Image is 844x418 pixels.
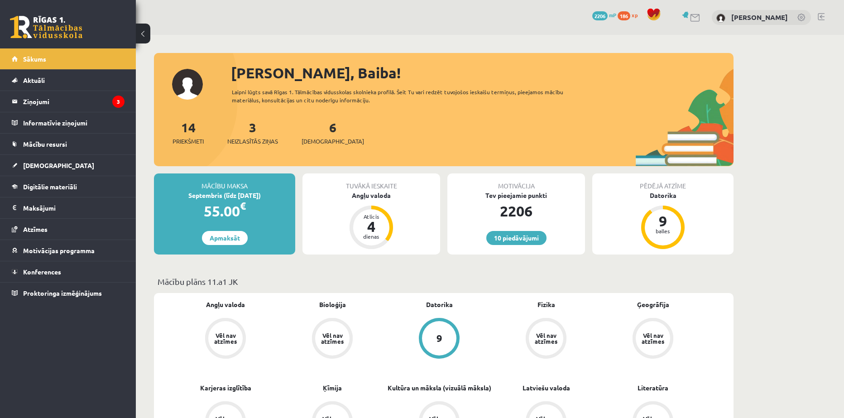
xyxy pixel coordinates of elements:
[172,318,279,360] a: Vēl nav atzīmes
[12,134,125,154] a: Mācību resursi
[592,11,616,19] a: 2206 mP
[23,268,61,276] span: Konferences
[358,234,385,239] div: dienas
[592,191,734,200] div: Datorika
[232,88,580,104] div: Laipni lūgts savā Rīgas 1. Tālmācības vidusskolas skolnieka profilā. Šeit Tu vari redzēt tuvojošo...
[23,197,125,218] legend: Maksājumi
[592,11,608,20] span: 2206
[358,219,385,234] div: 4
[158,275,730,288] p: Mācību plāns 11.a1 JK
[12,48,125,69] a: Sākums
[23,140,67,148] span: Mācību resursi
[388,383,491,393] a: Kultūra un māksla (vizuālā māksla)
[12,70,125,91] a: Aktuāli
[227,119,278,146] a: 3Neizlasītās ziņas
[649,228,676,234] div: balles
[632,11,638,19] span: xp
[649,214,676,228] div: 9
[436,333,442,343] div: 9
[231,62,734,84] div: [PERSON_NAME], Baiba!
[447,200,585,222] div: 2206
[12,283,125,303] a: Proktoringa izmēģinājums
[716,14,725,23] img: Baiba Gertnere
[12,261,125,282] a: Konferences
[320,332,345,344] div: Vēl nav atzīmes
[12,176,125,197] a: Digitālie materiāli
[592,191,734,250] a: Datorika 9 balles
[173,137,204,146] span: Priekšmeti
[23,161,94,169] span: [DEMOGRAPHIC_DATA]
[12,197,125,218] a: Maksājumi
[23,246,95,255] span: Motivācijas programma
[213,332,238,344] div: Vēl nav atzīmes
[112,96,125,108] i: 3
[319,300,346,309] a: Bioloģija
[618,11,642,19] a: 186 xp
[240,199,246,212] span: €
[279,318,386,360] a: Vēl nav atzīmes
[447,191,585,200] div: Tev pieejamie punkti
[358,214,385,219] div: Atlicis
[202,231,248,245] a: Apmaksāt
[486,231,547,245] a: 10 piedāvājumi
[173,119,204,146] a: 14Priekšmeti
[12,219,125,240] a: Atzīmes
[23,91,125,112] legend: Ziņojumi
[23,289,102,297] span: Proktoringa izmēģinājums
[154,191,295,200] div: Septembris (līdz [DATE])
[638,383,668,393] a: Literatūra
[323,383,342,393] a: Ķīmija
[302,119,364,146] a: 6[DEMOGRAPHIC_DATA]
[609,11,616,19] span: mP
[23,76,45,84] span: Aktuāli
[154,173,295,191] div: Mācību maksa
[637,300,669,309] a: Ģeogrāfija
[618,11,630,20] span: 186
[302,173,440,191] div: Tuvākā ieskaite
[640,332,666,344] div: Vēl nav atzīmes
[12,155,125,176] a: [DEMOGRAPHIC_DATA]
[592,173,734,191] div: Pēdējā atzīme
[23,183,77,191] span: Digitālie materiāli
[12,240,125,261] a: Motivācijas programma
[154,200,295,222] div: 55.00
[447,173,585,191] div: Motivācija
[731,13,788,22] a: [PERSON_NAME]
[206,300,245,309] a: Angļu valoda
[302,191,440,250] a: Angļu valoda Atlicis 4 dienas
[12,112,125,133] a: Informatīvie ziņojumi
[523,383,570,393] a: Latviešu valoda
[23,112,125,133] legend: Informatīvie ziņojumi
[23,225,48,233] span: Atzīmes
[386,318,493,360] a: 9
[537,300,555,309] a: Fizika
[10,16,82,38] a: Rīgas 1. Tālmācības vidusskola
[200,383,251,393] a: Karjeras izglītība
[12,91,125,112] a: Ziņojumi3
[426,300,453,309] a: Datorika
[599,318,706,360] a: Vēl nav atzīmes
[493,318,599,360] a: Vēl nav atzīmes
[302,191,440,200] div: Angļu valoda
[533,332,559,344] div: Vēl nav atzīmes
[23,55,46,63] span: Sākums
[227,137,278,146] span: Neizlasītās ziņas
[302,137,364,146] span: [DEMOGRAPHIC_DATA]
